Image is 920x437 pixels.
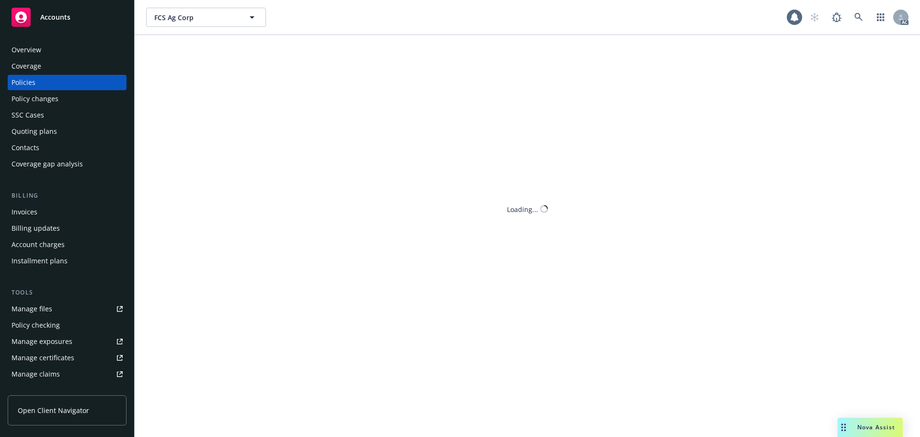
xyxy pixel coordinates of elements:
[8,301,126,317] a: Manage files
[11,253,68,269] div: Installment plans
[838,418,903,437] button: Nova Assist
[8,366,126,382] a: Manage claims
[8,75,126,90] a: Policies
[8,91,126,106] a: Policy changes
[11,107,44,123] div: SSC Cases
[8,42,126,58] a: Overview
[11,124,57,139] div: Quoting plans
[8,4,126,31] a: Accounts
[8,318,126,333] a: Policy checking
[11,318,60,333] div: Policy checking
[11,59,41,74] div: Coverage
[8,237,126,252] a: Account charges
[8,107,126,123] a: SSC Cases
[8,334,126,349] a: Manage exposures
[11,383,57,398] div: Manage BORs
[11,140,39,155] div: Contacts
[11,301,52,317] div: Manage files
[871,8,890,27] a: Switch app
[8,383,126,398] a: Manage BORs
[11,237,65,252] div: Account charges
[11,75,35,90] div: Policies
[11,91,58,106] div: Policy changes
[11,204,37,220] div: Invoices
[11,156,83,172] div: Coverage gap analysis
[849,8,868,27] a: Search
[8,191,126,201] div: Billing
[11,334,72,349] div: Manage exposures
[18,405,89,415] span: Open Client Navigator
[11,350,74,366] div: Manage certificates
[8,140,126,155] a: Contacts
[838,418,850,437] div: Drag to move
[11,366,60,382] div: Manage claims
[40,13,70,21] span: Accounts
[8,253,126,269] a: Installment plans
[507,204,538,214] div: Loading...
[827,8,846,27] a: Report a Bug
[8,124,126,139] a: Quoting plans
[857,423,895,431] span: Nova Assist
[805,8,824,27] a: Start snowing
[8,156,126,172] a: Coverage gap analysis
[8,288,126,297] div: Tools
[154,12,237,23] span: FCS Ag Corp
[8,221,126,236] a: Billing updates
[8,59,126,74] a: Coverage
[11,221,60,236] div: Billing updates
[146,8,266,27] button: FCS Ag Corp
[8,204,126,220] a: Invoices
[11,42,41,58] div: Overview
[8,350,126,366] a: Manage certificates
